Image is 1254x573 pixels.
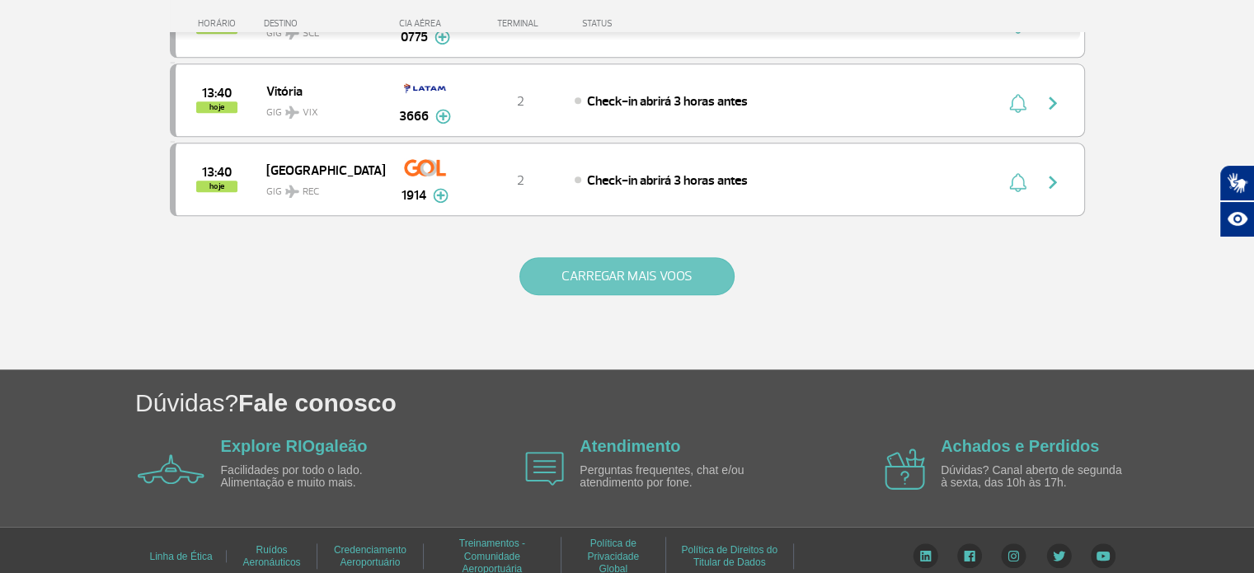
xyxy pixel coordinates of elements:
[202,87,232,99] span: 2025-09-26 13:40:00
[587,93,748,110] span: Check-in abrirá 3 horas antes
[266,159,372,181] span: [GEOGRAPHIC_DATA]
[266,176,372,200] span: GIG
[175,18,265,29] div: HORÁRIO
[574,18,708,29] div: STATUS
[587,172,748,189] span: Check-in abrirá 3 horas antes
[580,437,680,455] a: Atendimento
[580,464,769,490] p: Perguntas frequentes, chat e/ou atendimento por fone.
[885,449,925,490] img: airplane icon
[285,185,299,198] img: destiny_airplane.svg
[1043,93,1063,113] img: seta-direita-painel-voo.svg
[433,188,449,203] img: mais-info-painel-voo.svg
[138,454,204,484] img: airplane icon
[1009,93,1026,113] img: sino-painel-voo.svg
[1091,543,1115,568] img: YouTube
[435,109,451,124] img: mais-info-painel-voo.svg
[525,452,564,486] img: airplane icon
[202,167,232,178] span: 2025-09-26 13:40:00
[399,106,429,126] span: 3666
[285,106,299,119] img: destiny_airplane.svg
[517,172,524,189] span: 2
[266,80,372,101] span: Vitória
[196,101,237,113] span: hoje
[238,389,397,416] span: Fale conosco
[1219,165,1254,201] button: Abrir tradutor de língua de sinais.
[1219,201,1254,237] button: Abrir recursos assistivos.
[1001,543,1026,568] img: Instagram
[941,464,1130,490] p: Dúvidas? Canal aberto de segunda à sexta, das 10h às 17h.
[1009,172,1026,192] img: sino-painel-voo.svg
[519,257,735,295] button: CARREGAR MAIS VOOS
[1219,165,1254,237] div: Plugin de acessibilidade da Hand Talk.
[941,437,1099,455] a: Achados e Perdidos
[1043,172,1063,192] img: seta-direita-painel-voo.svg
[264,18,384,29] div: DESTINO
[402,186,426,205] span: 1914
[149,545,212,568] a: Linha de Ética
[1046,543,1072,568] img: Twitter
[303,106,318,120] span: VIX
[957,543,982,568] img: Facebook
[135,386,1254,420] h1: Dúvidas?
[196,181,237,192] span: hoje
[221,437,368,455] a: Explore RIOgaleão
[384,18,467,29] div: CIA AÉREA
[517,93,524,110] span: 2
[913,543,938,568] img: LinkedIn
[303,185,319,200] span: REC
[467,18,574,29] div: TERMINAL
[266,96,372,120] span: GIG
[221,464,411,490] p: Facilidades por todo o lado. Alimentação e muito mais.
